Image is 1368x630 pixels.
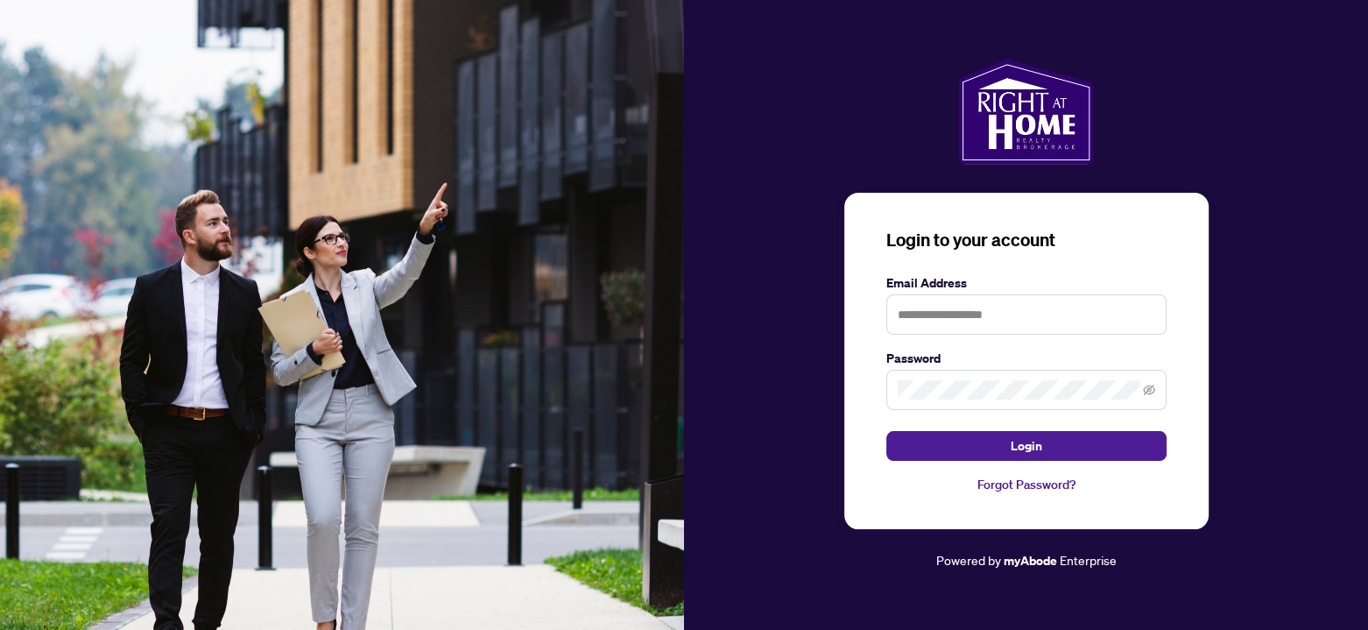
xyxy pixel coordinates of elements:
a: Forgot Password? [886,475,1167,494]
span: Enterprise [1060,552,1117,568]
span: eye-invisible [1143,384,1155,396]
button: Login [886,431,1167,461]
a: myAbode [1004,551,1057,570]
h3: Login to your account [886,228,1167,252]
img: ma-logo [958,60,1094,165]
span: Login [1011,432,1042,460]
label: Email Address [886,273,1167,293]
label: Password [886,349,1167,368]
span: Powered by [936,552,1001,568]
